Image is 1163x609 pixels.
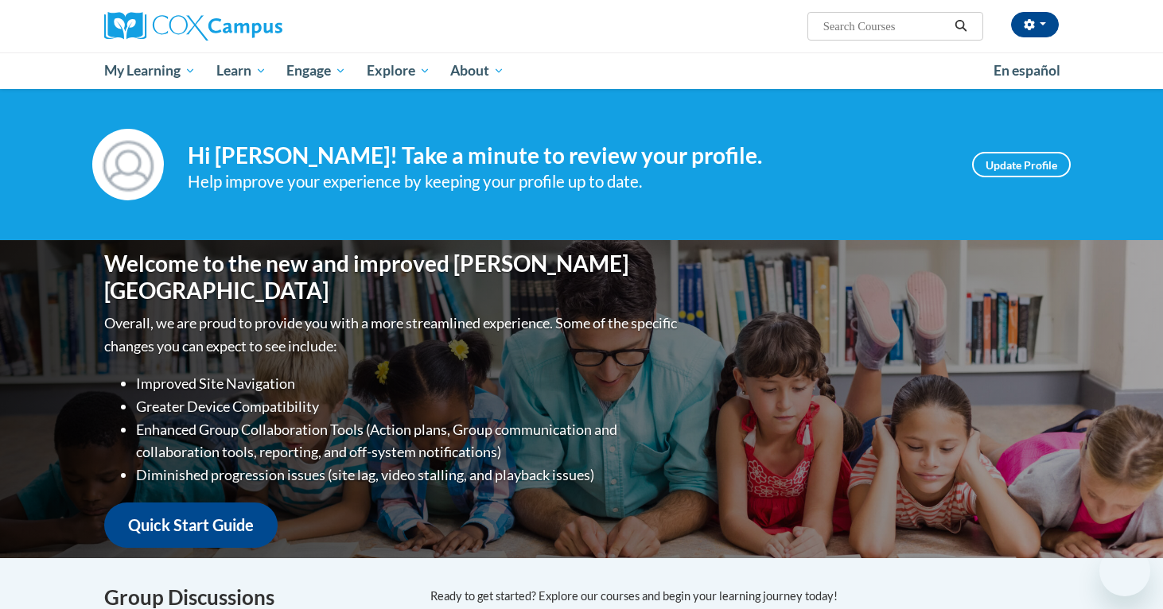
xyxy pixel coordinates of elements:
span: Learn [216,61,266,80]
a: Quick Start Guide [104,502,278,548]
div: Main menu [80,52,1083,89]
div: Help improve your experience by keeping your profile up to date. [188,169,948,195]
a: Cox Campus [104,12,406,41]
span: Explore [367,61,430,80]
a: Update Profile [972,152,1071,177]
a: Learn [206,52,277,89]
button: Account Settings [1011,12,1059,37]
img: Profile Image [92,129,164,200]
span: My Learning [104,61,196,80]
a: My Learning [94,52,206,89]
a: En español [983,54,1071,87]
input: Search Courses [822,17,949,36]
button: Search [949,17,973,36]
span: Engage [286,61,346,80]
a: About [441,52,515,89]
a: Explore [356,52,441,89]
li: Greater Device Compatibility [136,395,681,418]
p: Overall, we are proud to provide you with a more streamlined experience. Some of the specific cha... [104,312,681,358]
a: Engage [276,52,356,89]
h4: Hi [PERSON_NAME]! Take a minute to review your profile. [188,142,948,169]
li: Improved Site Navigation [136,372,681,395]
li: Enhanced Group Collaboration Tools (Action plans, Group communication and collaboration tools, re... [136,418,681,464]
iframe: Button to launch messaging window [1099,545,1150,596]
li: Diminished progression issues (site lag, video stalling, and playback issues) [136,464,681,487]
span: En español [994,62,1060,79]
span: About [450,61,504,80]
h1: Welcome to the new and improved [PERSON_NAME][GEOGRAPHIC_DATA] [104,250,681,304]
img: Cox Campus [104,12,282,41]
